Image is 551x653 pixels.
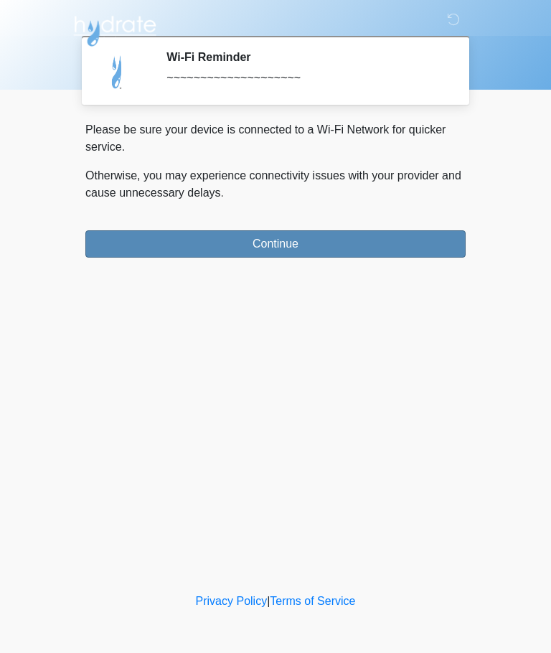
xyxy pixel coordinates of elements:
a: Terms of Service [270,595,355,607]
a: Privacy Policy [196,595,268,607]
button: Continue [85,230,466,258]
span: . [221,187,224,199]
p: Otherwise, you may experience connectivity issues with your provider and cause unnecessary delays [85,167,466,202]
a: | [267,595,270,607]
img: Hydrate IV Bar - Arcadia Logo [71,11,159,47]
img: Agent Avatar [96,50,139,93]
div: ~~~~~~~~~~~~~~~~~~~~ [166,70,444,87]
p: Please be sure your device is connected to a Wi-Fi Network for quicker service. [85,121,466,156]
